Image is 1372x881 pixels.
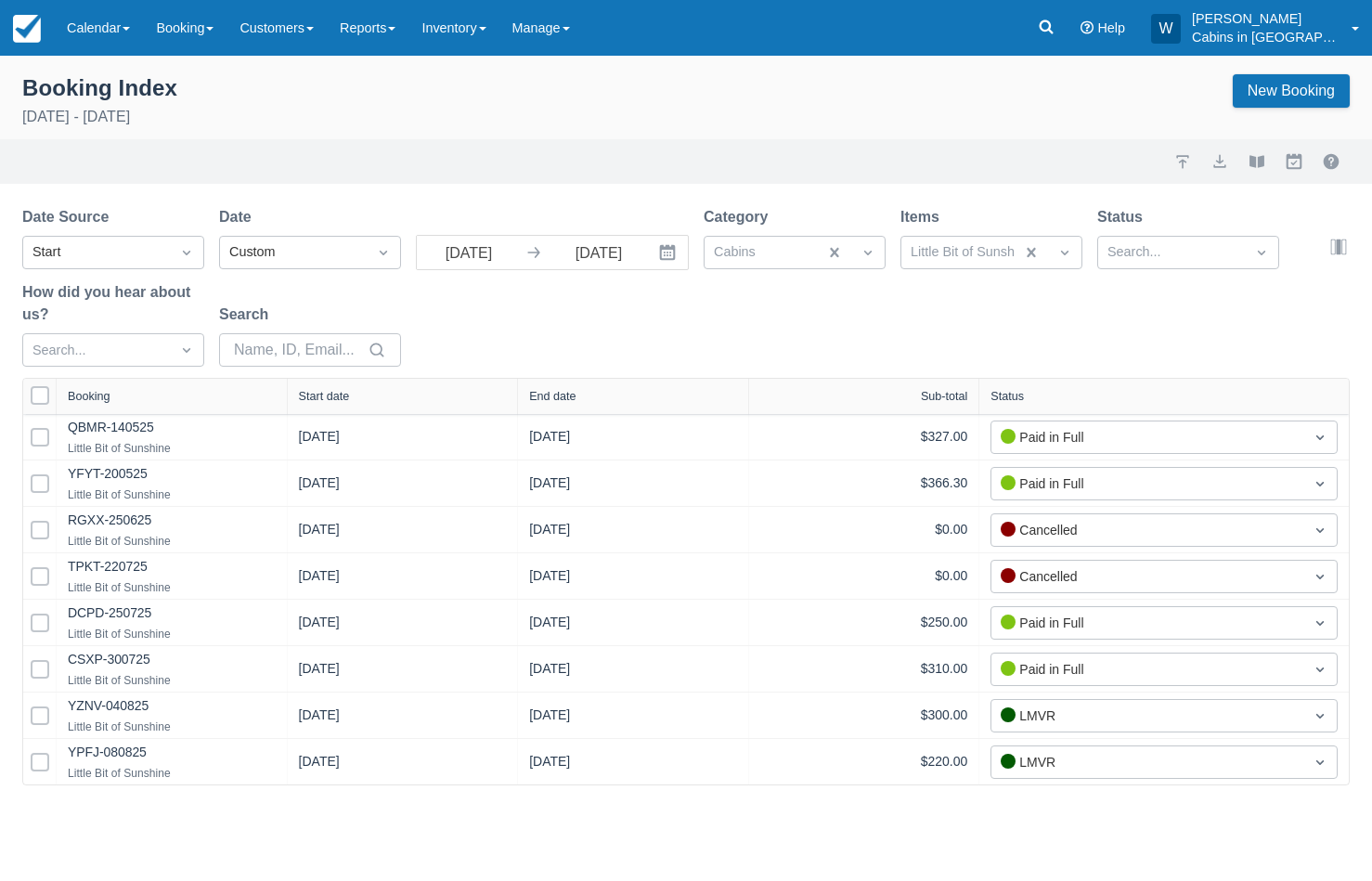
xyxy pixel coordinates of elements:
a: YPFJ-080825 [68,745,147,759]
div: [DATE] [529,566,570,593]
div: Start [32,242,161,263]
input: Name, ID, Email... [234,333,364,367]
label: Items [900,206,947,228]
label: Category [704,206,775,228]
label: Date [219,206,259,228]
a: QBMR-140525 [68,420,154,434]
div: End date [529,390,576,403]
div: Little Bit of Sunshine [68,716,171,738]
div: LMVR [1001,706,1294,726]
div: $310.00 [760,657,968,680]
div: [DATE] [299,566,340,593]
div: [DATE] [529,659,570,686]
img: checkfront-main-nav-mini-logo.png [13,15,41,43]
div: Start date [299,390,350,403]
a: RGXX-250625 [68,512,151,527]
div: Status [990,390,1024,403]
a: New Booking [1233,74,1350,108]
div: LMVR [1001,752,1294,772]
div: W [1151,14,1181,44]
div: [DATE] [299,427,340,454]
p: [DATE] - [DATE] [22,106,177,128]
a: CSXP-300725 [68,652,150,667]
div: Little Bit of Sunshine [68,437,171,460]
span: Help [1097,20,1125,35]
div: [DATE] [529,613,570,640]
label: Search [219,304,276,326]
span: Dropdown icon [1311,660,1329,679]
a: YFYT-200525 [68,466,148,481]
span: Dropdown icon [1311,614,1329,632]
div: [DATE] [299,706,340,732]
div: Sub-total [921,390,967,403]
button: Interact with the calendar and add the check-in date for your trip. [651,236,688,269]
div: $0.00 [760,518,968,541]
input: Start Date [417,236,521,269]
div: Paid in Full [1001,613,1294,633]
a: TPKT-220725 [68,559,148,574]
label: Date Source [22,206,116,228]
div: [DATE] [529,706,570,732]
span: Dropdown icon [1311,428,1329,447]
div: $220.00 [760,750,968,773]
i: Help [1081,21,1094,34]
a: DCPD-250725 [68,605,151,620]
input: End Date [547,236,651,269]
div: [DATE] [529,427,570,454]
div: [DATE] [299,659,340,686]
a: YZNV-040825 [68,698,149,713]
div: [DATE] [529,473,570,500]
span: Dropdown icon [1311,474,1329,493]
label: How did you hear about us? [22,281,204,326]
span: Dropdown icon [1055,243,1074,262]
span: Dropdown icon [1311,521,1329,539]
div: Paid in Full [1001,473,1294,494]
div: [DATE] [299,520,340,547]
div: Booking Index [22,74,177,102]
div: Little Bit of Sunshine [68,577,171,599]
span: Dropdown icon [1311,567,1329,586]
p: Cabins in [GEOGRAPHIC_DATA] [1192,28,1340,46]
span: Dropdown icon [1311,706,1329,725]
span: Dropdown icon [1252,243,1271,262]
div: Little Bit of Sunshine [68,762,171,784]
div: Little Bit of Sunshine [68,669,171,692]
label: Status [1097,206,1150,228]
div: $366.30 [760,472,968,495]
div: Little Bit of Sunshine [68,530,171,552]
div: Paid in Full [1001,427,1294,447]
div: $250.00 [760,611,968,634]
span: Dropdown icon [177,341,196,359]
div: $327.00 [760,425,968,448]
div: $0.00 [760,564,968,588]
div: [DATE] [299,473,340,500]
div: [DATE] [529,520,570,547]
span: Dropdown icon [859,243,877,262]
div: Paid in Full [1001,659,1294,680]
span: Dropdown icon [1311,753,1329,771]
button: export [1209,150,1231,173]
span: Dropdown icon [374,243,393,262]
div: [DATE] [299,613,340,640]
div: Booking [68,390,110,403]
div: Cancelled [1001,520,1294,540]
div: Little Bit of Sunshine [68,623,171,645]
div: Custom [229,242,357,263]
div: Cancelled [1001,566,1294,587]
span: Dropdown icon [177,243,196,262]
div: Little Bit of Sunshine [68,484,171,506]
div: $300.00 [760,704,968,727]
div: [DATE] [299,752,340,779]
div: [DATE] [529,752,570,779]
p: [PERSON_NAME] [1192,9,1340,28]
a: import [1171,150,1194,173]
